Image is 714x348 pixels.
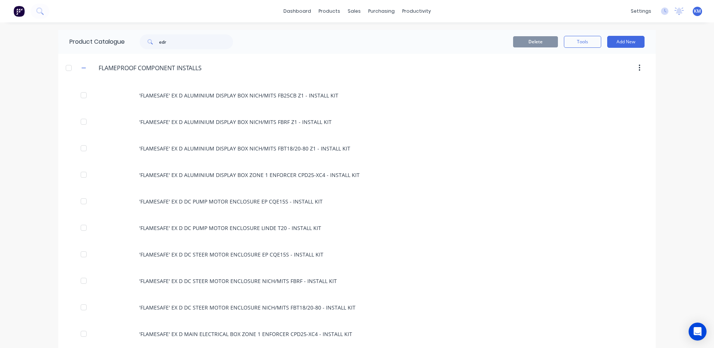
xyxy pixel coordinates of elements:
div: 'FLAMESAFE' EX D ALUMINIUM DISPLAY BOX NICH/MITS FBRF Z1 - INSTALL KIT [58,109,656,135]
div: 'FLAMESAFE' EX D ALUMINIUM DISPLAY BOX NICH/MITS FB25CB Z1 - INSTALL KIT [58,82,656,109]
button: Add New [607,36,645,48]
div: 'FLAMESAFE' EX D DC STEER MOTOR ENCLOSURE NICH/MITS FBT18/20-80 - INSTALL KIT [58,294,656,321]
div: Product Catalogue [58,30,125,54]
img: Factory [13,6,25,17]
div: productivity [398,6,435,17]
div: sales [344,6,364,17]
div: 'FLAMESAFE' EX D DC PUMP MOTOR ENCLOSURE EP CQE15S - INSTALL KIT [58,188,656,215]
a: dashboard [280,6,315,17]
div: 'FLAMESAFE' EX D ALUMINIUM DISPLAY BOX ZONE 1 ENFORCER CPD25-XC4 - INSTALL KIT [58,162,656,188]
div: 'FLAMESAFE' EX D ALUMINIUM DISPLAY BOX NICH/MITS FBT18/20-80 Z1 - INSTALL KIT [58,135,656,162]
span: KM [694,8,701,15]
div: 'FLAMESAFE' EX D DC STEER MOTOR ENCLOSURE EP CQE15S - INSTALL KIT [58,241,656,268]
div: purchasing [364,6,398,17]
div: 'FLAMESAFE' EX D DC PUMP MOTOR ENCLOSURE LINDE T20 - INSTALL KIT [58,215,656,241]
div: 'FLAMESAFE' EX D MAIN ELECTRICAL BOX ZONE 1 ENFORCER CPD25-XC4 - INSTALL KIT [58,321,656,347]
input: Enter category name [99,63,203,72]
div: products [315,6,344,17]
div: settings [627,6,655,17]
button: Tools [564,36,601,48]
button: Delete [513,36,558,47]
input: Search... [159,34,233,49]
div: 'FLAMESAFE' EX D DC STEER MOTOR ENCLOSURE NICH/MITS FBRF - INSTALL KIT [58,268,656,294]
div: Open Intercom Messenger [689,323,707,341]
